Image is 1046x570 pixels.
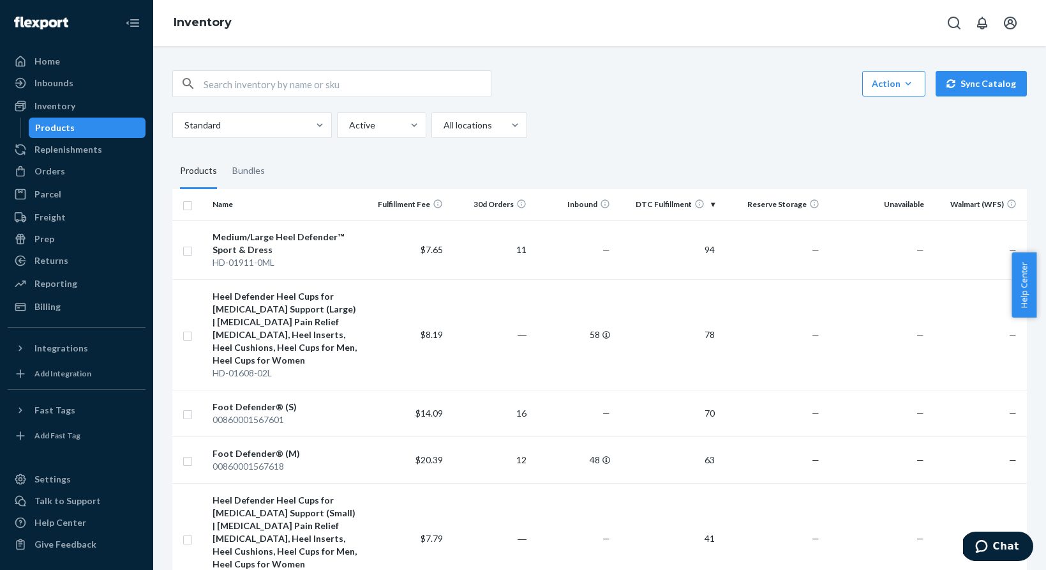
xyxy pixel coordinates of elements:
[1009,454,1017,465] span: —
[35,121,75,134] div: Products
[812,329,819,340] span: —
[8,184,146,204] a: Parcel
[213,231,359,256] div: Medium/Large Heel Defender™ Sport & Dress
[602,533,610,544] span: —
[1012,252,1036,318] button: Help Center
[8,273,146,294] a: Reporting
[213,367,359,380] div: HD-01608-02L
[8,161,146,181] a: Orders
[415,408,443,419] span: $14.09
[936,71,1027,96] button: Sync Catalog
[8,73,146,93] a: Inbounds
[8,338,146,358] button: Integrations
[916,533,924,544] span: —
[916,244,924,255] span: —
[34,254,68,267] div: Returns
[34,55,60,68] div: Home
[969,10,995,36] button: Open notifications
[929,189,1027,220] th: Walmart (WFS)
[615,390,720,436] td: 70
[34,77,73,89] div: Inbounds
[615,436,720,483] td: 63
[8,400,146,420] button: Fast Tags
[1009,244,1017,255] span: —
[213,256,359,269] div: HD-01911-0ML
[8,469,146,489] a: Settings
[34,368,91,379] div: Add Integration
[34,473,71,486] div: Settings
[34,300,61,313] div: Billing
[34,404,75,417] div: Fast Tags
[34,516,86,529] div: Help Center
[8,364,146,384] a: Add Integration
[204,71,491,96] input: Search inventory by name or sku
[448,189,532,220] th: 30d Orders
[916,329,924,340] span: —
[916,454,924,465] span: —
[213,290,359,367] div: Heel Defender Heel Cups for [MEDICAL_DATA] Support (Large) | [MEDICAL_DATA] Pain Relief [MEDICAL_...
[364,189,448,220] th: Fulfillment Fee
[213,413,359,426] div: 00860001567601
[602,408,610,419] span: —
[442,119,444,132] input: All locations
[615,220,720,279] td: 94
[448,220,532,279] td: 11
[180,153,217,189] div: Products
[602,244,610,255] span: —
[213,460,359,473] div: 00860001567618
[8,51,146,72] a: Home
[8,139,146,160] a: Replenishments
[615,189,720,220] th: DTC Fulfillment
[720,189,825,220] th: Reserve Storage
[207,189,364,220] th: Name
[421,244,443,255] span: $7.65
[29,118,146,138] a: Products
[8,207,146,227] a: Freight
[34,100,75,112] div: Inventory
[8,250,146,271] a: Returns
[8,491,146,511] button: Talk to Support
[872,77,916,90] div: Action
[532,436,615,483] td: 48
[415,454,443,465] span: $20.39
[34,165,65,178] div: Orders
[916,408,924,419] span: —
[34,430,80,441] div: Add Fast Tag
[34,277,77,290] div: Reporting
[421,329,443,340] span: $8.19
[8,534,146,555] button: Give Feedback
[8,297,146,317] a: Billing
[812,408,819,419] span: —
[34,211,66,224] div: Freight
[1009,329,1017,340] span: —
[183,119,184,132] input: Standard
[174,15,232,29] a: Inventory
[812,244,819,255] span: —
[8,229,146,249] a: Prep
[825,189,929,220] th: Unavailable
[8,426,146,446] a: Add Fast Tag
[34,143,102,156] div: Replenishments
[448,390,532,436] td: 16
[532,279,615,390] td: 58
[213,401,359,413] div: Foot Defender® (S)
[34,188,61,201] div: Parcel
[1009,408,1017,419] span: —
[120,10,146,36] button: Close Navigation
[163,4,242,42] ol: breadcrumbs
[997,10,1023,36] button: Open account menu
[862,71,925,96] button: Action
[213,447,359,460] div: Foot Defender® (M)
[34,495,101,507] div: Talk to Support
[8,512,146,533] a: Help Center
[14,17,68,29] img: Flexport logo
[34,342,88,355] div: Integrations
[963,532,1033,564] iframe: Opens a widget where you can chat to one of our agents
[812,454,819,465] span: —
[812,533,819,544] span: —
[532,189,615,220] th: Inbound
[34,233,54,245] div: Prep
[448,279,532,390] td: ―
